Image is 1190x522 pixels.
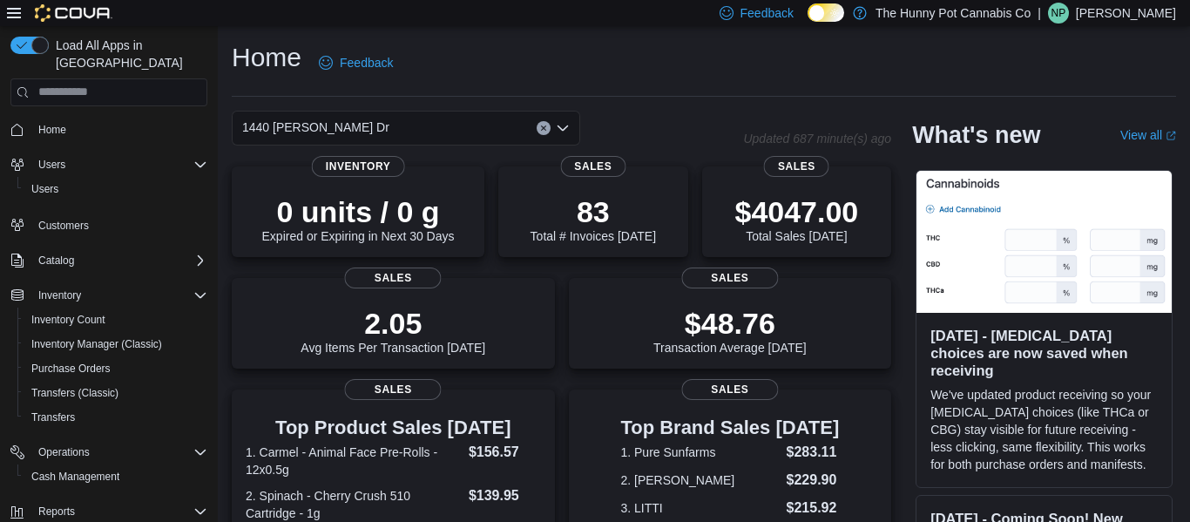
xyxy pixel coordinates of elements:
[808,22,808,23] span: Dark Mode
[312,156,405,177] span: Inventory
[734,194,858,243] div: Total Sales [DATE]
[1048,3,1069,24] div: Nick Parks
[17,381,214,405] button: Transfers (Classic)
[930,327,1158,379] h3: [DATE] - [MEDICAL_DATA] choices are now saved when receiving
[35,4,112,22] img: Cova
[31,154,207,175] span: Users
[31,285,88,306] button: Inventory
[17,177,214,201] button: Users
[912,121,1040,149] h2: What's new
[469,485,541,506] dd: $139.95
[246,417,541,438] h3: Top Product Sales [DATE]
[17,464,214,489] button: Cash Management
[24,358,118,379] a: Purchase Orders
[787,442,840,463] dd: $283.11
[531,194,656,243] div: Total # Invoices [DATE]
[31,119,73,140] a: Home
[808,3,844,22] input: Dark Mode
[1166,131,1176,141] svg: External link
[3,153,214,177] button: Users
[24,358,207,379] span: Purchase Orders
[262,194,455,243] div: Expired or Expiring in Next 30 Days
[38,158,65,172] span: Users
[49,37,207,71] span: Load All Apps in [GEOGRAPHIC_DATA]
[38,445,90,459] span: Operations
[3,283,214,308] button: Inventory
[24,179,65,200] a: Users
[681,268,778,288] span: Sales
[31,250,81,271] button: Catalog
[38,505,75,519] span: Reports
[38,254,74,268] span: Catalog
[24,383,125,403] a: Transfers (Classic)
[24,466,207,487] span: Cash Management
[1120,128,1176,142] a: View allExternal link
[740,4,794,22] span: Feedback
[24,179,207,200] span: Users
[620,499,779,517] dt: 3. LITTI
[681,379,778,400] span: Sales
[301,306,485,355] div: Avg Items Per Transaction [DATE]
[24,334,207,355] span: Inventory Manager (Classic)
[31,182,58,196] span: Users
[24,407,207,428] span: Transfers
[531,194,656,229] p: 83
[1076,3,1176,24] p: [PERSON_NAME]
[764,156,829,177] span: Sales
[787,470,840,491] dd: $229.90
[537,121,551,135] button: Clear input
[31,470,119,484] span: Cash Management
[17,332,214,356] button: Inventory Manager (Classic)
[38,288,81,302] span: Inventory
[31,119,207,140] span: Home
[31,442,97,463] button: Operations
[469,442,541,463] dd: $156.57
[301,306,485,341] p: 2.05
[31,337,162,351] span: Inventory Manager (Classic)
[242,117,389,138] span: 1440 [PERSON_NAME] Dr
[787,498,840,519] dd: $215.92
[24,466,126,487] a: Cash Management
[3,248,214,273] button: Catalog
[876,3,1031,24] p: The Hunny Pot Cannabis Co
[345,268,442,288] span: Sales
[31,442,207,463] span: Operations
[31,501,82,522] button: Reports
[31,250,207,271] span: Catalog
[24,309,112,330] a: Inventory Count
[31,410,75,424] span: Transfers
[38,219,89,233] span: Customers
[653,306,807,341] p: $48.76
[31,501,207,522] span: Reports
[31,386,118,400] span: Transfers (Classic)
[24,407,82,428] a: Transfers
[653,306,807,355] div: Transaction Average [DATE]
[31,285,207,306] span: Inventory
[1038,3,1041,24] p: |
[246,487,462,522] dt: 2. Spinach - Cherry Crush 510 Cartridge - 1g
[620,417,839,438] h3: Top Brand Sales [DATE]
[17,308,214,332] button: Inventory Count
[262,194,455,229] p: 0 units / 0 g
[312,45,400,80] a: Feedback
[24,334,169,355] a: Inventory Manager (Classic)
[620,444,779,461] dt: 1. Pure Sunfarms
[3,440,214,464] button: Operations
[31,154,72,175] button: Users
[734,194,858,229] p: $4047.00
[232,40,301,75] h1: Home
[3,212,214,237] button: Customers
[246,444,462,478] dt: 1. Carmel - Animal Face Pre-Rolls - 12x0.5g
[31,362,111,376] span: Purchase Orders
[340,54,393,71] span: Feedback
[560,156,625,177] span: Sales
[620,471,779,489] dt: 2. [PERSON_NAME]
[38,123,66,137] span: Home
[24,383,207,403] span: Transfers (Classic)
[31,313,105,327] span: Inventory Count
[345,379,442,400] span: Sales
[930,386,1158,473] p: We've updated product receiving so your [MEDICAL_DATA] choices (like THCa or CBG) stay visible fo...
[743,132,891,146] p: Updated 687 minute(s) ago
[31,214,207,235] span: Customers
[24,309,207,330] span: Inventory Count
